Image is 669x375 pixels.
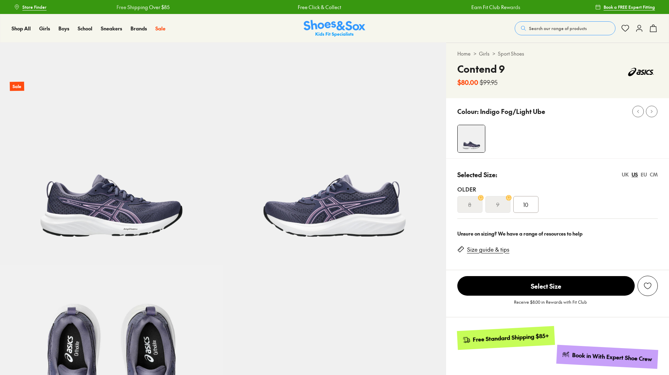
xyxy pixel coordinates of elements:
h4: Contend 9 [457,62,505,76]
a: School [78,25,92,32]
s: $99.95 [480,78,498,87]
a: Sale [155,25,166,32]
div: Older [457,185,658,193]
s: 9 [496,200,499,209]
div: UK [622,171,629,178]
a: Book a FREE Expert Fitting [595,1,655,13]
div: CM [650,171,658,178]
a: Boys [58,25,69,32]
a: Free Standard Shipping $85+ [457,326,555,350]
span: 10 [523,200,528,209]
button: Select Size [457,276,635,296]
a: Free Shipping Over $85 [116,3,169,11]
a: Girls [39,25,50,32]
a: Store Finder [14,1,47,13]
a: Earn Fit Club Rewards [471,3,520,11]
img: 4-525263_1 [458,125,485,152]
p: Colour: [457,107,479,116]
p: Selected Size: [457,170,497,179]
img: 5-525264_1 [223,43,446,265]
a: Size guide & tips [467,246,509,253]
a: Shop All [12,25,31,32]
img: SNS_Logo_Responsive.svg [304,20,365,37]
div: Free Standard Shipping $85+ [472,332,549,344]
a: Home [457,50,471,57]
div: > > [457,50,658,57]
button: Search our range of products [515,21,615,35]
a: Free Click & Collect [297,3,341,11]
span: Book a FREE Expert Fitting [604,4,655,10]
a: Girls [479,50,490,57]
div: EU [641,171,647,178]
p: Sale [10,82,24,91]
img: Vendor logo [624,62,658,82]
button: Add to Wishlist [638,276,658,296]
p: Indigo Fog/Light Ube [480,107,545,116]
a: Sport Shoes [498,50,524,57]
div: Unsure on sizing? We have a range of resources to help [457,230,658,237]
span: Store Finder [22,4,47,10]
a: Brands [131,25,147,32]
a: Sneakers [101,25,122,32]
a: Shoes & Sox [304,20,365,37]
p: Receive $8.00 in Rewards with Fit Club [514,299,587,311]
b: $80.00 [457,78,478,87]
div: US [632,171,638,178]
a: Book in With Expert Shoe Crew [556,345,658,369]
s: 8 [468,200,471,209]
span: Search our range of products [529,25,587,31]
div: Book in With Expert Shoe Crew [572,351,653,363]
